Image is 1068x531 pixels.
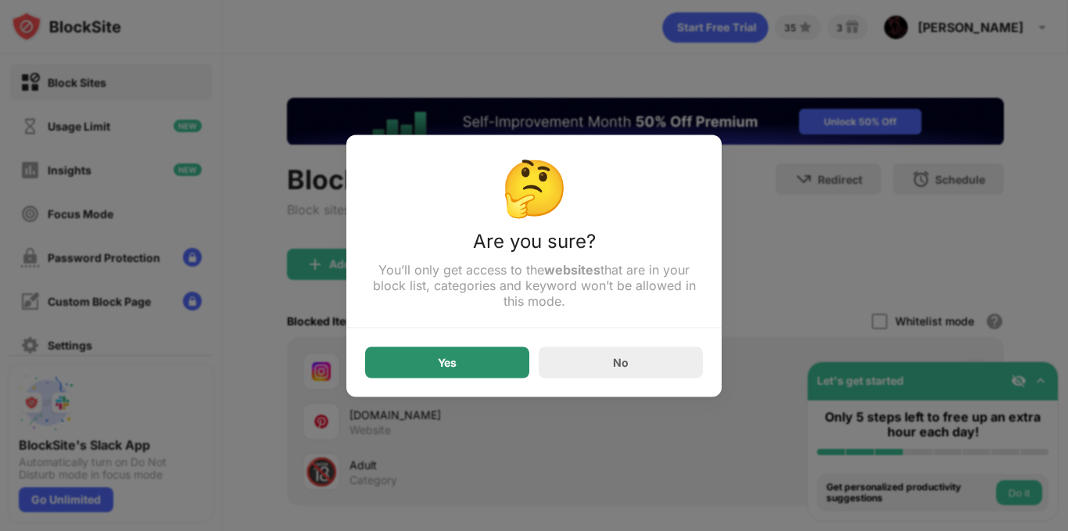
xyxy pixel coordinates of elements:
strong: websites [544,261,600,277]
div: Are you sure? [365,229,703,261]
div: Yes [438,356,457,368]
div: You’ll only get access to the that are in your block list, categories and keyword won’t be allowe... [365,261,703,308]
div: 🤔 [365,153,703,220]
div: No [613,356,629,369]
